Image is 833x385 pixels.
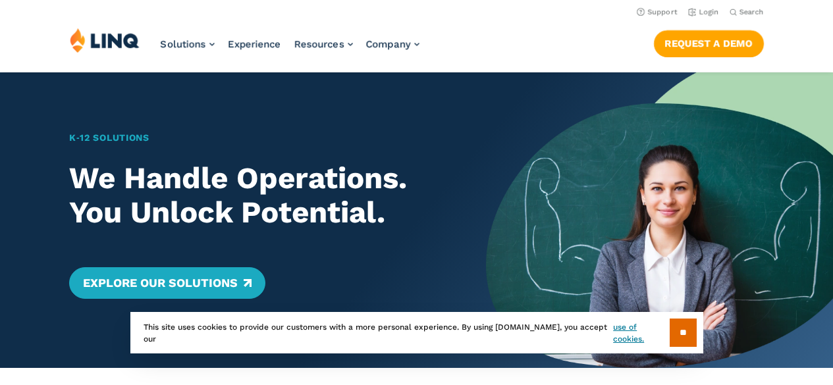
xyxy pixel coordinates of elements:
span: Resources [294,38,344,50]
img: Home Banner [486,72,833,368]
span: Solutions [161,38,206,50]
a: Company [366,38,419,50]
img: LINQ | K‑12 Software [70,28,140,53]
h2: We Handle Operations. You Unlock Potential. [69,161,452,230]
a: Request a Demo [654,30,764,57]
h1: K‑12 Solutions [69,131,452,145]
a: Support [637,8,678,16]
a: use of cookies. [613,321,669,345]
a: Experience [228,38,281,50]
nav: Button Navigation [654,28,764,57]
a: Solutions [161,38,215,50]
button: Open Search Bar [730,7,764,17]
a: Explore Our Solutions [69,267,265,299]
span: Company [366,38,411,50]
nav: Primary Navigation [161,28,419,71]
span: Search [739,8,764,16]
div: This site uses cookies to provide our customers with a more personal experience. By using [DOMAIN... [130,312,703,353]
a: Login [688,8,719,16]
a: Resources [294,38,353,50]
